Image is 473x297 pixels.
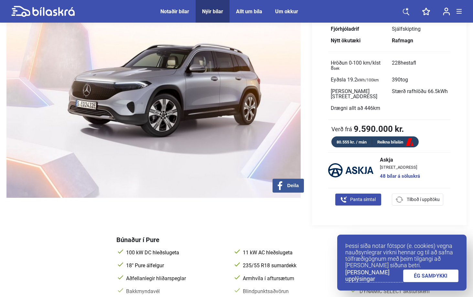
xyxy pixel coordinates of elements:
sub: kWh/100km [357,78,379,82]
span: Stærð rafhlöðu 66.5 [392,88,448,94]
span: Tilboð í uppítöku [407,196,440,203]
p: Þessi síða notar fótspor (e. cookies) vegna nauðsynlegrar virkni hennar og til að safna tölfræðig... [345,243,458,269]
a: Nýir bílar [202,8,223,15]
span: Búnaður í Pure [116,236,159,244]
span: Askja [380,157,420,163]
span: 390 [392,77,408,83]
span: 235/55 R18 sumardekk [242,262,343,269]
button: Deila [273,179,304,193]
span: [PERSON_NAME][STREET_ADDRESS] [331,88,377,100]
span: 228 [392,60,416,66]
a: ÉG SAMÞYKKI [403,270,459,282]
span: hestafl [401,60,416,66]
span: Deila [287,183,299,188]
span: Eyðsla 19.2 [331,77,379,83]
img: user-login.svg [443,7,450,16]
div: 80.555 kr. / mán [331,138,372,146]
span: Verð frá [331,126,352,132]
a: Reikna bílalán [372,138,419,146]
span: 11 kW AC hleðslugeta [242,249,343,256]
sub: sek [334,66,339,71]
span: kWh [438,88,448,94]
span: Hröðun 0-100 km/klst 8 [331,60,381,71]
span: 100 kW DC hleðslugeta [125,249,227,256]
span: Sjálfskipting [392,26,421,32]
a: Allt um bíla [236,8,262,15]
b: Fjórhjóladrif [331,26,359,32]
span: tog [401,77,408,83]
b: Nýtt ökutæki [331,37,360,44]
span: Drægni allt að 446 [331,105,380,111]
b: Rafmagn [392,37,413,44]
span: km [373,105,380,111]
b: 9.590.000 kr. [354,125,404,133]
span: 18" Pure álfelgur [125,262,227,269]
a: Notaðir bílar [160,8,189,15]
a: Um okkur [275,8,298,15]
span: [STREET_ADDRESS] [380,165,420,169]
span: Panta símtal [350,196,376,203]
a: 48 bílar á söluskrá [380,174,420,179]
a: [PERSON_NAME] upplýsingar [345,269,403,282]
